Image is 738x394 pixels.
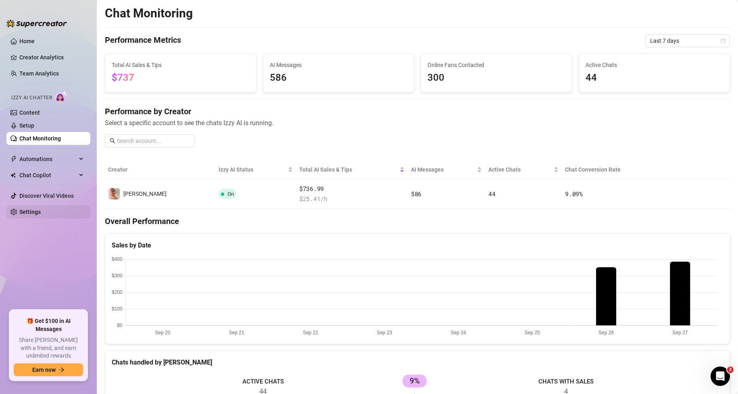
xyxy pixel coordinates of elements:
span: thunderbolt [10,156,17,162]
span: 🎁 Get $100 in AI Messages [14,317,83,333]
span: AI Messages [411,165,475,174]
a: Setup [19,122,34,129]
span: AI Messages [270,61,408,69]
span: Chat Copilot [19,169,77,182]
span: $737 [112,72,134,83]
span: On [227,191,234,197]
span: Online Fans Contacted [427,61,565,69]
span: Share [PERSON_NAME] with a friend, and earn unlimited rewards [14,336,83,360]
span: 9.09 % [565,190,583,198]
span: Automations [19,153,77,166]
a: Content [19,109,40,116]
th: Izzy AI Status [215,160,296,179]
span: [PERSON_NAME] [123,191,167,197]
th: Creator [105,160,215,179]
span: Active Chats [586,61,723,69]
span: Izzy AI Status [219,165,286,174]
img: AI Chatter [55,91,68,103]
span: Last 7 days [650,35,725,47]
img: logo-BBDzfeDw.svg [6,19,67,27]
span: $ 25.41 /h [299,194,404,204]
span: 44 [586,70,723,86]
a: Team Analytics [19,70,59,77]
span: 586 [270,70,408,86]
th: Total AI Sales & Tips [296,160,408,179]
iframe: Intercom live chat [711,367,730,386]
span: arrow-right [59,367,65,373]
th: Active Chats [485,160,562,179]
a: Creator Analytics [19,51,84,64]
span: Izzy AI Chatter [11,94,52,102]
span: 44 [488,190,495,198]
div: Sales by Date [112,240,723,250]
a: Settings [19,209,41,215]
a: Home [19,38,35,44]
span: $736.99 [299,184,404,194]
th: Chat Conversion Rate [562,160,667,179]
a: Chat Monitoring [19,135,61,142]
span: search [110,138,115,144]
input: Search account... [117,136,190,145]
span: Total AI Sales & Tips [112,61,250,69]
span: 2 [727,367,734,373]
img: holly [108,188,120,199]
span: 300 [427,70,565,86]
h4: Performance Metrics [105,34,181,47]
span: 586 [411,190,421,198]
button: Earn nowarrow-right [14,363,83,376]
span: calendar [721,38,725,43]
h4: Performance by Creator [105,106,730,117]
h4: Overall Performance [105,216,730,227]
h2: Chat Monitoring [105,6,193,21]
span: Select a specific account to see the chats Izzy AI is running. [105,118,730,128]
span: Total AI Sales & Tips [299,165,398,174]
th: AI Messages [408,160,485,179]
div: Chats handled by [PERSON_NAME] [112,357,723,367]
a: Discover Viral Videos [19,193,74,199]
span: Earn now [32,367,56,373]
img: Chat Copilot [10,172,16,178]
span: Active Chats [488,165,552,174]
